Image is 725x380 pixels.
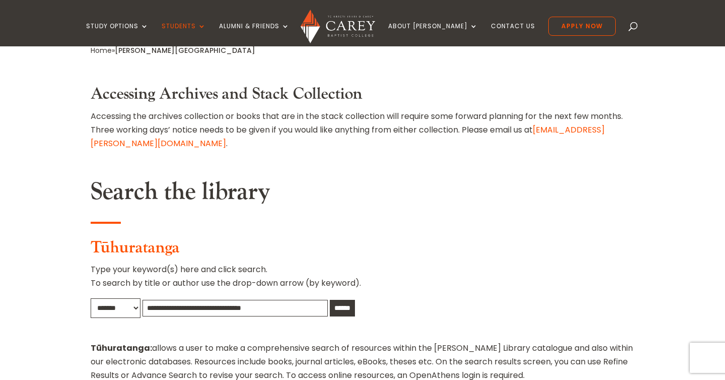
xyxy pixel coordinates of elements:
[86,23,149,46] a: Study Options
[115,45,255,55] span: [PERSON_NAME][GEOGRAPHIC_DATA]
[91,85,634,109] h3: Accessing Archives and Stack Collection
[91,45,255,55] span: »
[91,342,152,354] strong: Tūhuratanga:
[91,45,112,55] a: Home
[162,23,206,46] a: Students
[91,238,634,263] h3: Tūhuratanga
[388,23,478,46] a: About [PERSON_NAME]
[491,23,535,46] a: Contact Us
[91,177,634,212] h2: Search the library
[548,17,616,36] a: Apply Now
[219,23,289,46] a: Alumni & Friends
[91,263,634,298] p: Type your keyword(s) here and click search. To search by title or author use the drop-down arrow ...
[301,10,375,43] img: Carey Baptist College
[91,109,634,151] p: Accessing the archives collection or books that are in the stack collection will require some for...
